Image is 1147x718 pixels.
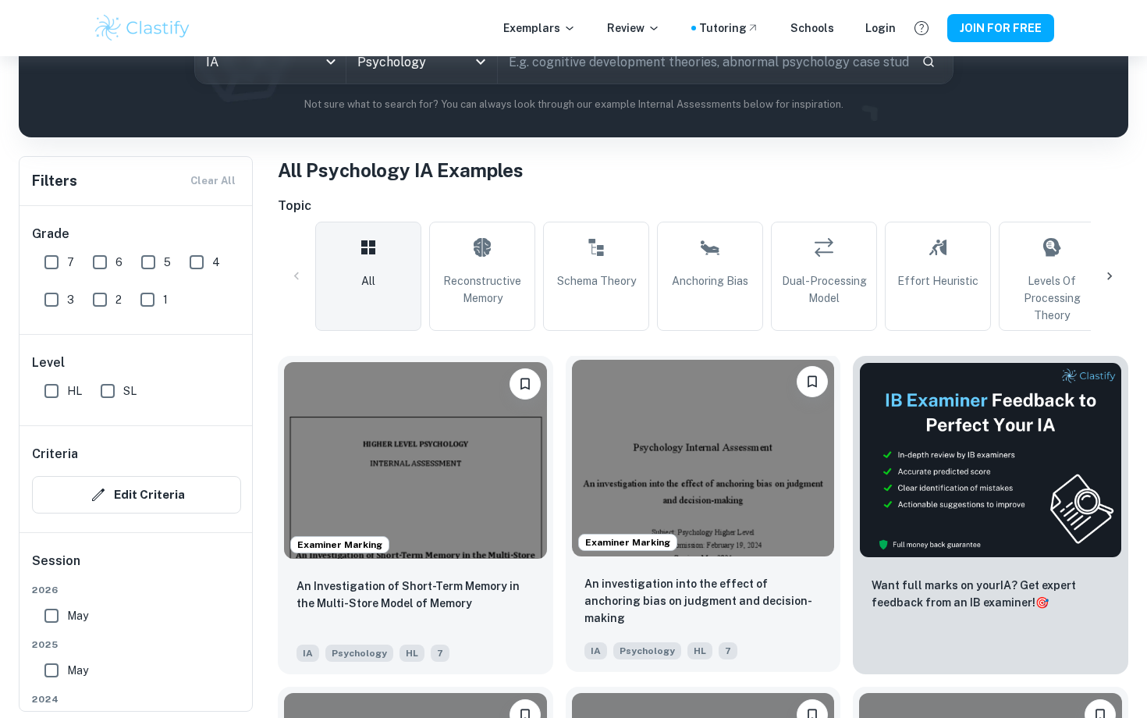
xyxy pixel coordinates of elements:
a: Tutoring [699,20,759,37]
h6: Criteria [32,445,78,464]
div: IA [195,40,346,84]
span: May [67,662,88,679]
input: E.g. cognitive development theories, abnormal psychology case studies, social psychology experime... [498,40,909,84]
h6: Level [32,354,241,372]
span: 7 [719,642,737,659]
a: ThumbnailWant full marks on yourIA? Get expert feedback from an IB examiner! [853,356,1128,674]
span: Levels of Processing Theory [1006,272,1098,324]
span: 3 [67,291,74,308]
span: Psychology [613,642,681,659]
span: HL [399,645,424,662]
h6: Session [32,552,241,583]
a: Schools [790,20,834,37]
h6: Topic [278,197,1128,215]
p: An Investigation of Short-Term Memory in the Multi-Store Model of Memory [297,578,534,612]
span: Examiner Marking [291,538,389,552]
span: 2 [115,291,122,308]
span: May [67,607,88,624]
img: Clastify logo [93,12,192,44]
span: HL [687,642,712,659]
button: Open [470,51,492,73]
span: Schema Theory [557,272,636,290]
button: Please log in to bookmark exemplars [510,368,541,400]
p: An investigation into the effect of anchoring bias on judgment and decision-making [584,575,822,627]
a: Login [865,20,896,37]
img: Thumbnail [859,362,1122,558]
button: Please log in to bookmark exemplars [797,366,828,397]
img: Psychology IA example thumbnail: An investigation into the effect of anch [572,360,835,556]
h1: All Psychology IA Examples [278,156,1128,184]
span: SL [123,382,137,400]
span: 2024 [32,692,241,706]
p: Not sure what to search for? You can always look through our example Internal Assessments below f... [31,97,1116,112]
span: All [361,272,375,290]
span: 5 [164,254,171,271]
span: Effort Heuristic [897,272,978,290]
span: Dual-Processing Model [778,272,870,307]
p: Review [607,20,660,37]
h6: Filters [32,170,77,192]
h6: Grade [32,225,241,243]
span: 🎯 [1035,596,1049,609]
span: Anchoring Bias [672,272,748,290]
span: IA [584,642,607,659]
span: Psychology [325,645,393,662]
button: JOIN FOR FREE [947,14,1054,42]
span: 2026 [32,583,241,597]
a: Examiner MarkingPlease log in to bookmark exemplarsAn investigation into the effect of anchoring ... [566,356,841,674]
button: Edit Criteria [32,476,241,514]
span: 4 [212,254,220,271]
button: Help and Feedback [908,15,935,41]
span: 1 [163,291,168,308]
span: 2025 [32,638,241,652]
img: Psychology IA example thumbnail: An Investigation of Short-Term Memory in [284,362,547,559]
button: Search [915,48,942,75]
p: Want full marks on your IA ? Get expert feedback from an IB examiner! [872,577,1110,611]
span: 7 [431,645,449,662]
span: 7 [67,254,74,271]
a: Examiner MarkingPlease log in to bookmark exemplarsAn Investigation of Short-Term Memory in the M... [278,356,553,674]
span: Reconstructive Memory [436,272,528,307]
span: 6 [115,254,123,271]
p: Exemplars [503,20,576,37]
span: HL [67,382,82,400]
span: IA [297,645,319,662]
span: Examiner Marking [579,535,676,549]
